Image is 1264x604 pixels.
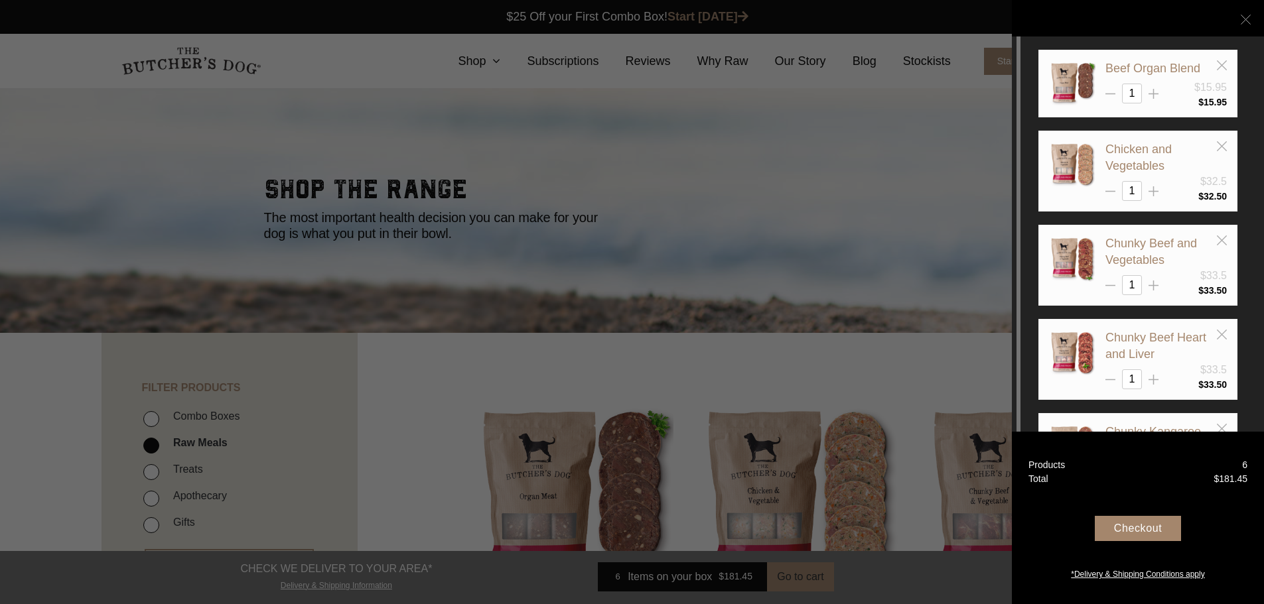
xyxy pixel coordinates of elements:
[1105,331,1206,361] a: Chunky Beef Heart and Liver
[1200,362,1227,378] div: $33.5
[1095,516,1181,541] div: Checkout
[1198,285,1204,296] span: $
[1198,379,1204,390] span: $
[1012,432,1264,604] a: Products 6 Total $181.45 Checkout
[1028,472,1048,486] div: Total
[1049,235,1095,282] img: Chunky Beef and Vegetables
[1198,191,1227,202] bdi: 32.50
[1049,60,1095,107] img: Beef Organ Blend
[1214,473,1219,484] span: $
[1049,141,1095,188] img: Chicken and Vegetables
[1198,97,1204,107] span: $
[1194,80,1227,95] div: $15.95
[1198,97,1227,107] bdi: 15.95
[1105,143,1172,172] a: Chicken and Vegetables
[1198,285,1227,296] bdi: 33.50
[1200,174,1227,190] div: $32.5
[1028,458,1065,472] div: Products
[1198,379,1227,390] bdi: 33.50
[1049,424,1095,470] img: Chunky Kangaroo and Vegetables
[1198,191,1204,202] span: $
[1049,330,1095,376] img: Chunky Beef Heart and Liver
[1200,268,1227,284] div: $33.5
[1105,237,1197,267] a: Chunky Beef and Vegetables
[1242,458,1247,472] div: 6
[1105,425,1201,455] a: Chunky Kangaroo and Vegetables
[1105,62,1200,75] a: Beef Organ Blend
[1012,565,1264,580] a: *Delivery & Shipping Conditions apply
[1214,473,1247,484] bdi: 181.45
